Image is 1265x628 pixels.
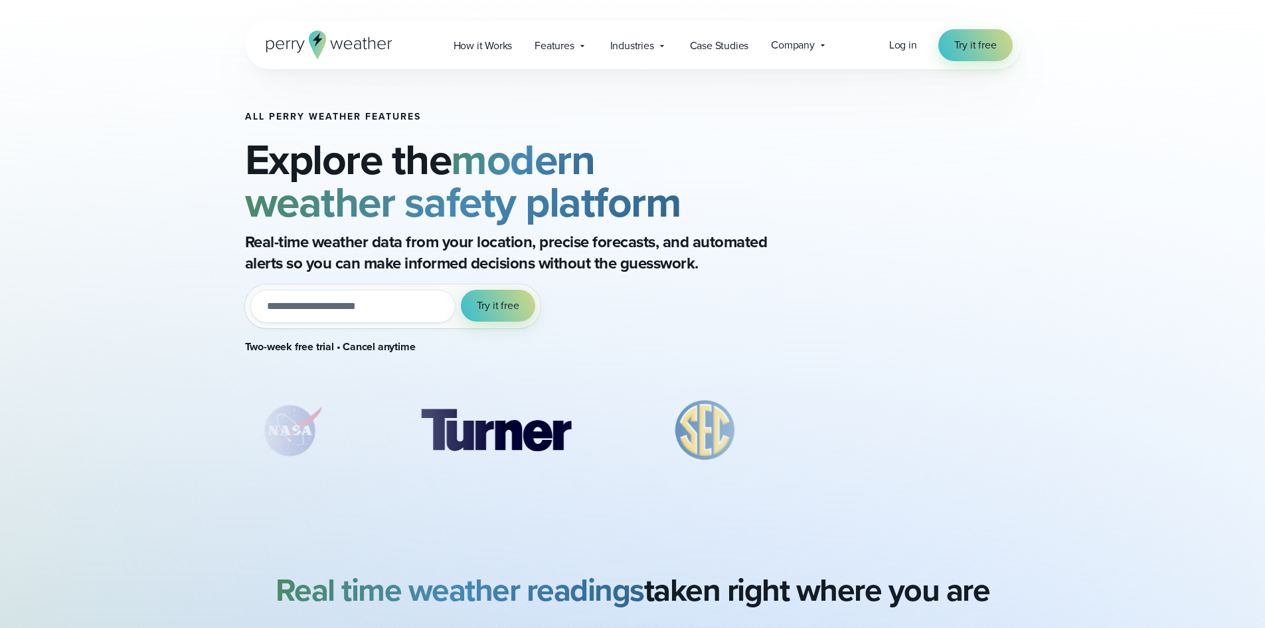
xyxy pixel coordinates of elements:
[820,397,1009,464] div: 4 of 8
[442,32,524,59] a: How it Works
[889,37,917,53] a: Log in
[954,37,997,53] span: Try it free
[889,37,917,52] span: Log in
[245,138,821,223] h2: Explore the
[690,38,749,54] span: Case Studies
[610,38,654,54] span: Industries
[276,566,644,613] strong: Real time weather readings
[245,112,821,122] h1: All Perry Weather Features
[820,397,1009,464] img: Amazon-Air.svg
[245,339,416,354] strong: Two-week free trial • Cancel anytime
[771,37,815,53] span: Company
[276,572,990,609] h2: taken right where you are
[244,397,337,464] img: NASA.svg
[454,38,513,54] span: How it Works
[477,298,519,314] span: Try it free
[535,38,574,54] span: Features
[654,397,756,464] img: %E2%9C%85-SEC.svg
[679,32,760,59] a: Case Studies
[654,397,756,464] div: 3 of 8
[401,397,590,464] div: 2 of 8
[245,397,821,471] div: slideshow
[401,397,590,464] img: Turner-Construction_1.svg
[938,29,1013,61] a: Try it free
[245,128,681,233] strong: modern weather safety platform
[244,397,337,464] div: 1 of 8
[461,290,535,322] button: Try it free
[245,231,776,274] p: Real-time weather data from your location, precise forecasts, and automated alerts so you can mak...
